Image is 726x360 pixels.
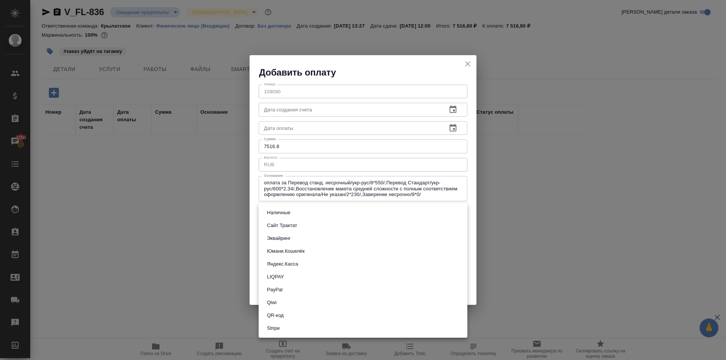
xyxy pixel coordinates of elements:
[265,209,293,217] button: Наличные
[265,311,286,320] button: QR-код
[265,273,286,281] button: LIQPAY
[265,221,299,230] button: Сайт Трактат
[265,286,285,294] button: PayPal
[265,298,279,307] button: Qiwi
[265,234,293,243] button: Эквайринг
[265,247,307,255] button: Юмани.Кошелёк
[265,260,300,268] button: Яндекс.Касса
[265,324,282,332] button: Stripe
